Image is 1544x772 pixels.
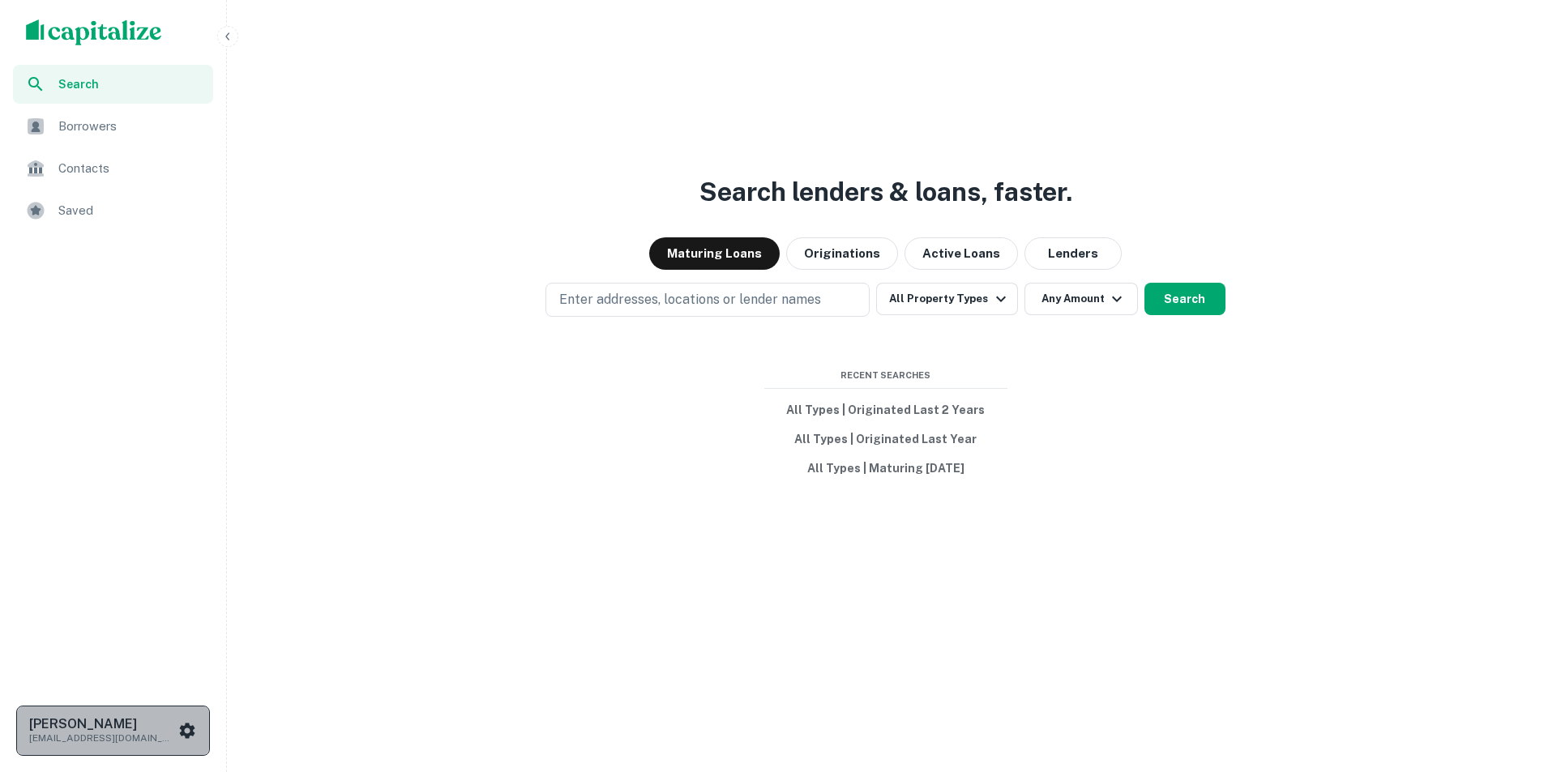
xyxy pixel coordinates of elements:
a: Saved [13,191,213,230]
button: Search [1144,283,1225,315]
button: Lenders [1024,237,1122,270]
span: Saved [58,201,203,220]
span: Contacts [58,159,203,178]
button: All Property Types [876,283,1017,315]
h6: [PERSON_NAME] [29,718,175,731]
button: All Types | Originated Last Year [764,424,1007,454]
h3: Search lenders & loans, faster. [699,173,1072,211]
button: Originations [786,237,898,270]
button: Any Amount [1024,283,1138,315]
img: capitalize-logo.png [26,19,162,45]
a: Search [13,65,213,104]
p: [EMAIL_ADDRESS][DOMAIN_NAME] [29,731,175,745]
button: All Types | Originated Last 2 Years [764,395,1007,424]
span: Borrowers [58,117,203,136]
button: Enter addresses, locations or lender names [545,283,870,317]
a: Contacts [13,149,213,188]
button: All Types | Maturing [DATE] [764,454,1007,483]
button: Maturing Loans [649,237,780,270]
span: Search [58,75,203,93]
button: [PERSON_NAME][EMAIL_ADDRESS][DOMAIN_NAME] [16,706,210,756]
span: Recent Searches [764,369,1007,382]
iframe: Chat Widget [1463,642,1544,720]
a: Borrowers [13,107,213,146]
button: Active Loans [905,237,1018,270]
p: Enter addresses, locations or lender names [559,290,821,309]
